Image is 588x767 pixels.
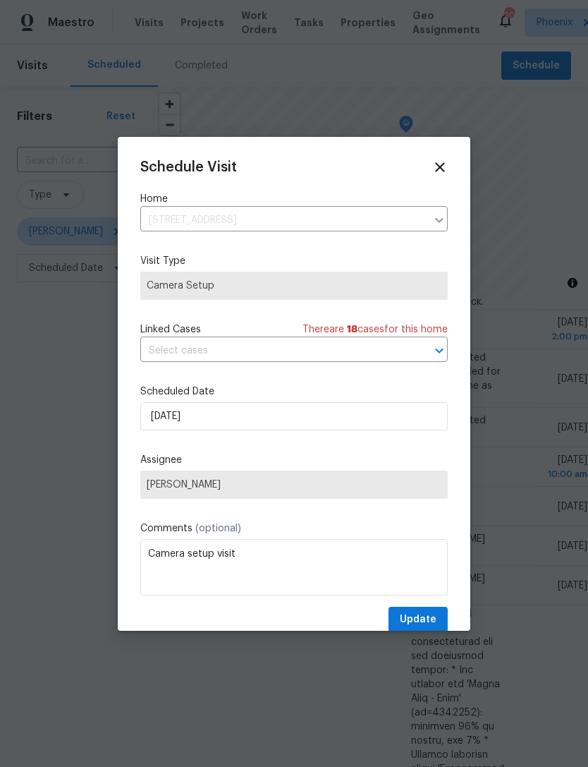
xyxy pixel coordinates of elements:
[347,325,357,334] span: 18
[140,539,448,596] textarea: Camera setup visit
[140,402,448,430] input: M/D/YYYY
[388,607,448,633] button: Update
[140,322,201,337] span: Linked Cases
[140,453,448,467] label: Assignee
[140,254,448,268] label: Visit Type
[429,341,449,361] button: Open
[400,611,436,629] span: Update
[147,279,441,293] span: Camera Setup
[140,340,408,362] input: Select cases
[140,521,448,536] label: Comments
[140,192,448,206] label: Home
[140,160,237,174] span: Schedule Visit
[195,524,241,533] span: (optional)
[432,159,448,175] span: Close
[140,385,448,399] label: Scheduled Date
[140,210,427,231] input: Enter in an address
[147,479,441,490] span: [PERSON_NAME]
[302,322,448,337] span: There are case s for this home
